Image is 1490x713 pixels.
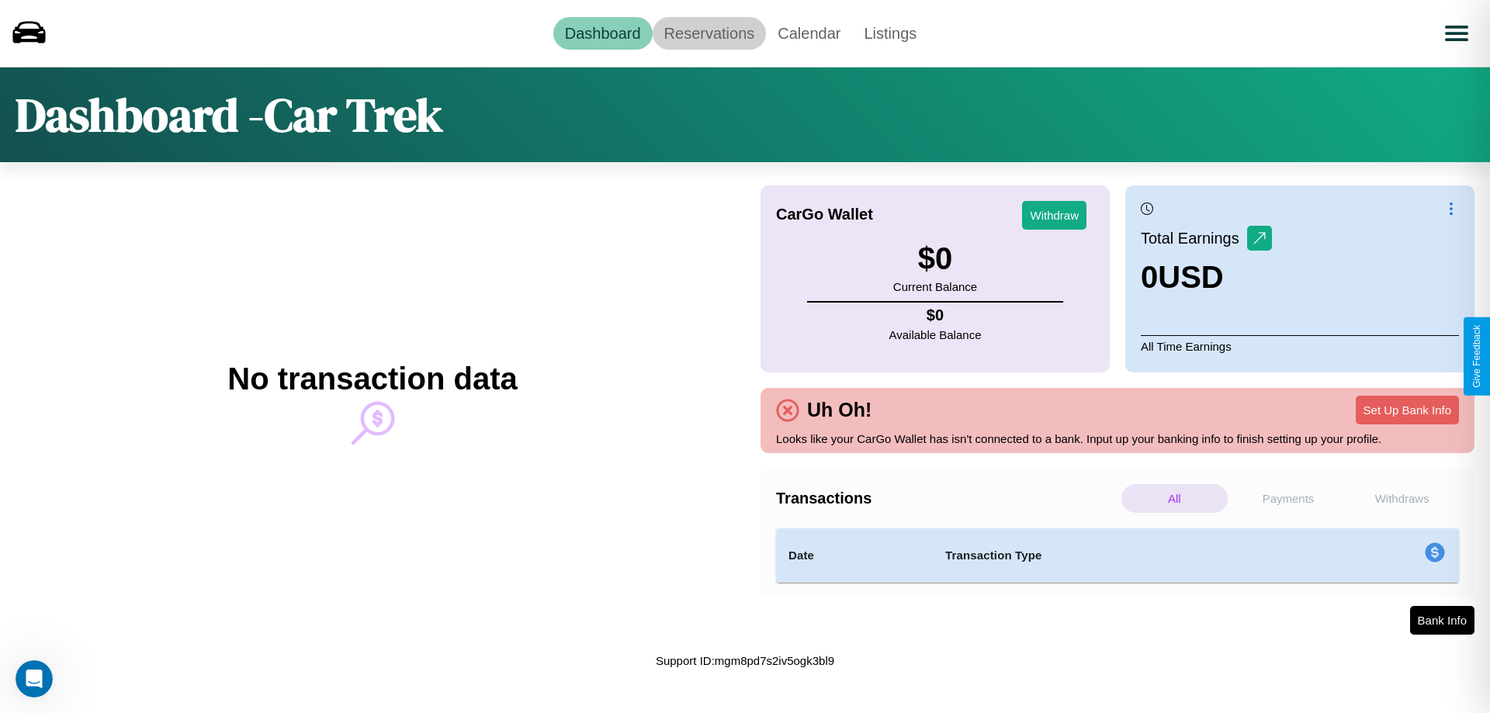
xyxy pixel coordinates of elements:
[1349,484,1455,513] p: Withdraws
[553,17,653,50] a: Dashboard
[766,17,852,50] a: Calendar
[1141,260,1272,295] h3: 0 USD
[1121,484,1228,513] p: All
[1141,335,1459,357] p: All Time Earnings
[799,399,879,421] h4: Uh Oh!
[1435,12,1478,55] button: Open menu
[776,206,873,223] h4: CarGo Wallet
[776,490,1117,507] h4: Transactions
[1410,606,1474,635] button: Bank Info
[653,17,767,50] a: Reservations
[1356,396,1459,424] button: Set Up Bank Info
[776,428,1459,449] p: Looks like your CarGo Wallet has isn't connected to a bank. Input up your banking info to finish ...
[852,17,928,50] a: Listings
[656,650,834,671] p: Support ID: mgm8pd7s2iv5ogk3bl9
[16,660,53,697] iframe: Intercom live chat
[1141,224,1247,252] p: Total Earnings
[889,324,982,345] p: Available Balance
[1235,484,1342,513] p: Payments
[227,362,517,396] h2: No transaction data
[1022,201,1086,230] button: Withdraw
[945,546,1298,565] h4: Transaction Type
[889,306,982,324] h4: $ 0
[1471,325,1482,388] div: Give Feedback
[893,276,977,297] p: Current Balance
[776,528,1459,583] table: simple table
[788,546,920,565] h4: Date
[16,83,443,147] h1: Dashboard - Car Trek
[893,241,977,276] h3: $ 0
